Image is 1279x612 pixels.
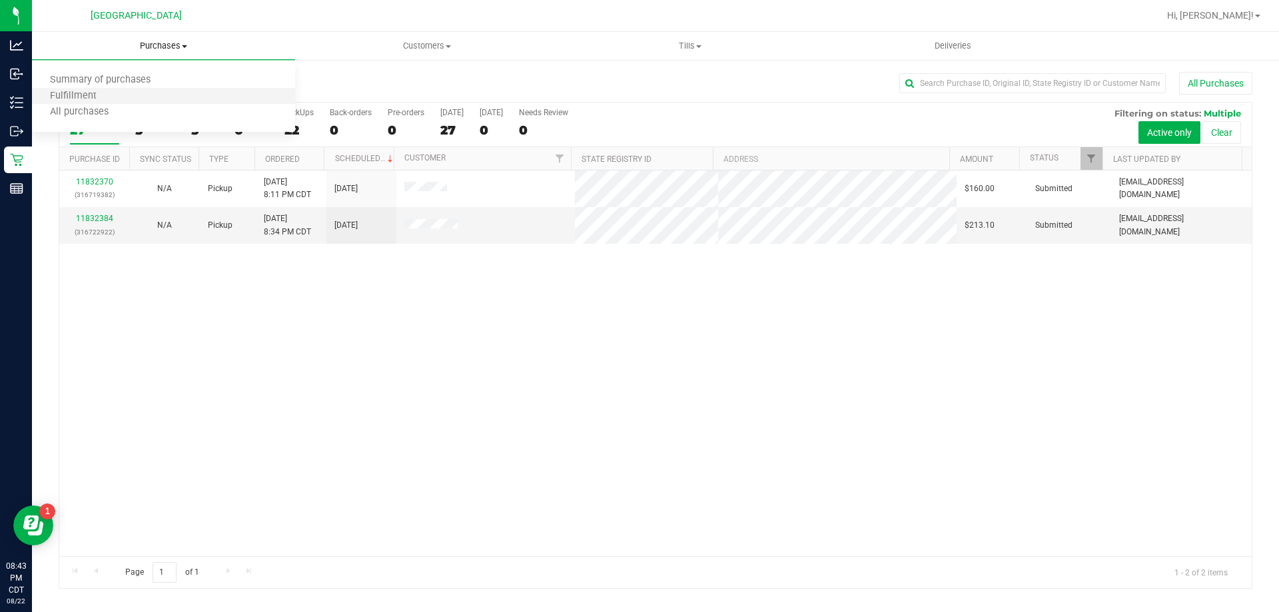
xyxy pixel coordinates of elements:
[899,73,1166,93] input: Search Purchase ID, Original ID, State Registry ID or Customer Name...
[208,219,232,232] span: Pickup
[334,219,358,232] span: [DATE]
[335,154,396,163] a: Scheduled
[480,108,503,117] div: [DATE]
[295,32,558,60] a: Customers
[67,226,121,238] p: (316722922)
[519,108,568,117] div: Needs Review
[10,182,23,195] inline-svg: Reports
[334,182,358,195] span: [DATE]
[6,560,26,596] p: 08:43 PM CDT
[1113,154,1180,164] a: Last Updated By
[917,40,989,52] span: Deliveries
[965,182,995,195] span: $160.00
[32,107,127,118] span: All purchases
[388,123,424,138] div: 0
[388,108,424,117] div: Pre-orders
[1167,10,1254,21] span: Hi, [PERSON_NAME]!
[558,32,821,60] a: Tills
[480,123,503,138] div: 0
[582,154,651,164] a: State Registry ID
[330,123,372,138] div: 0
[13,505,53,545] iframe: Resource center
[10,153,23,166] inline-svg: Retail
[208,182,232,195] span: Pickup
[330,108,372,117] div: Back-orders
[296,40,558,52] span: Customers
[1138,121,1200,144] button: Active only
[284,108,314,117] div: PickUps
[32,91,115,102] span: Fulfillment
[440,108,464,117] div: [DATE]
[1119,176,1244,201] span: [EMAIL_ADDRESS][DOMAIN_NAME]
[960,154,993,164] a: Amount
[265,154,300,164] a: Ordered
[153,562,177,583] input: 1
[440,123,464,138] div: 27
[157,184,172,193] span: Not Applicable
[67,188,121,201] p: (316719382)
[76,214,113,223] a: 11832384
[821,32,1084,60] a: Deliveries
[32,75,169,86] span: Summary of purchases
[10,67,23,81] inline-svg: Inbound
[91,10,182,21] span: [GEOGRAPHIC_DATA]
[209,154,228,164] a: Type
[157,219,172,232] button: N/A
[157,182,172,195] button: N/A
[6,596,26,606] p: 08/22
[1035,182,1072,195] span: Submitted
[32,40,295,52] span: Purchases
[1030,153,1059,162] a: Status
[965,219,995,232] span: $213.10
[32,32,295,60] a: Purchases Summary of purchases Fulfillment All purchases
[264,212,311,238] span: [DATE] 8:34 PM CDT
[284,123,314,138] div: 22
[39,503,55,519] iframe: Resource center unread badge
[264,176,311,201] span: [DATE] 8:11 PM CDT
[1204,108,1241,119] span: Multiple
[549,147,571,170] a: Filter
[1119,212,1244,238] span: [EMAIL_ADDRESS][DOMAIN_NAME]
[10,96,23,109] inline-svg: Inventory
[76,177,113,186] a: 11832370
[1202,121,1241,144] button: Clear
[404,153,446,162] a: Customer
[1164,562,1238,582] span: 1 - 2 of 2 items
[10,125,23,138] inline-svg: Outbound
[713,147,949,170] th: Address
[69,154,120,164] a: Purchase ID
[157,220,172,230] span: Not Applicable
[1114,108,1201,119] span: Filtering on status:
[10,39,23,52] inline-svg: Analytics
[559,40,821,52] span: Tills
[114,562,210,583] span: Page of 1
[1035,219,1072,232] span: Submitted
[140,154,191,164] a: Sync Status
[1080,147,1102,170] a: Filter
[519,123,568,138] div: 0
[1179,72,1252,95] button: All Purchases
